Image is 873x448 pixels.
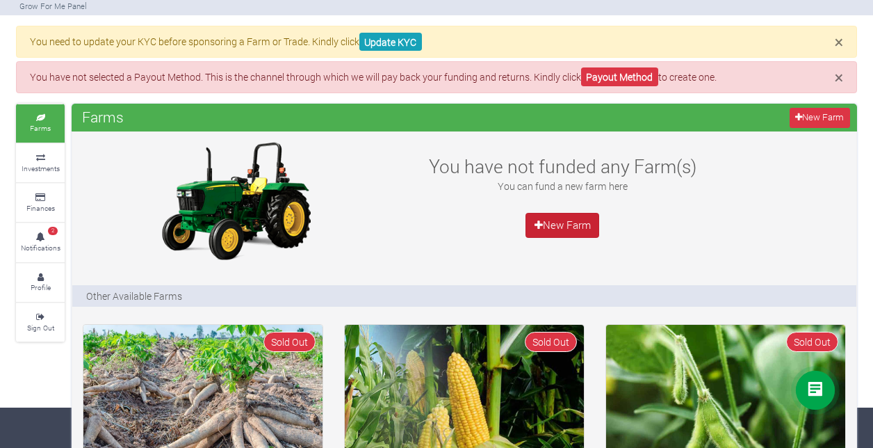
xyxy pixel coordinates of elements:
a: Finances [16,184,65,222]
h3: You have not funded any Farm(s) [411,155,713,177]
a: 2 Notifications [16,223,65,262]
button: Close [835,34,843,50]
a: Payout Method [581,67,658,86]
p: You can fund a new farm here [411,179,713,193]
span: 2 [48,227,58,235]
a: Update KYC [359,33,422,51]
span: Sold Out [525,332,577,352]
a: New Farm [790,108,850,128]
small: Notifications [21,243,60,253]
a: Farms [16,104,65,143]
small: Grow For Me Panel [19,1,87,11]
small: Sign Out [27,323,54,333]
p: Other Available Farms [86,289,182,303]
p: You have not selected a Payout Method. This is the channel through which we will pay back your fu... [30,70,843,84]
span: Farms [79,103,127,131]
span: Sold Out [263,332,316,352]
a: New Farm [525,213,599,238]
a: Profile [16,264,65,302]
a: Sign Out [16,303,65,342]
button: Close [835,70,843,86]
span: × [835,67,843,88]
small: Finances [26,203,55,213]
span: Sold Out [786,332,838,352]
small: Farms [30,123,51,133]
small: Profile [31,282,51,292]
a: Investments [16,144,65,182]
p: You need to update your KYC before sponsoring a Farm or Trade. Kindly click [30,34,843,49]
span: × [835,31,843,52]
img: growforme image [149,138,323,264]
small: Investments [22,163,60,173]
